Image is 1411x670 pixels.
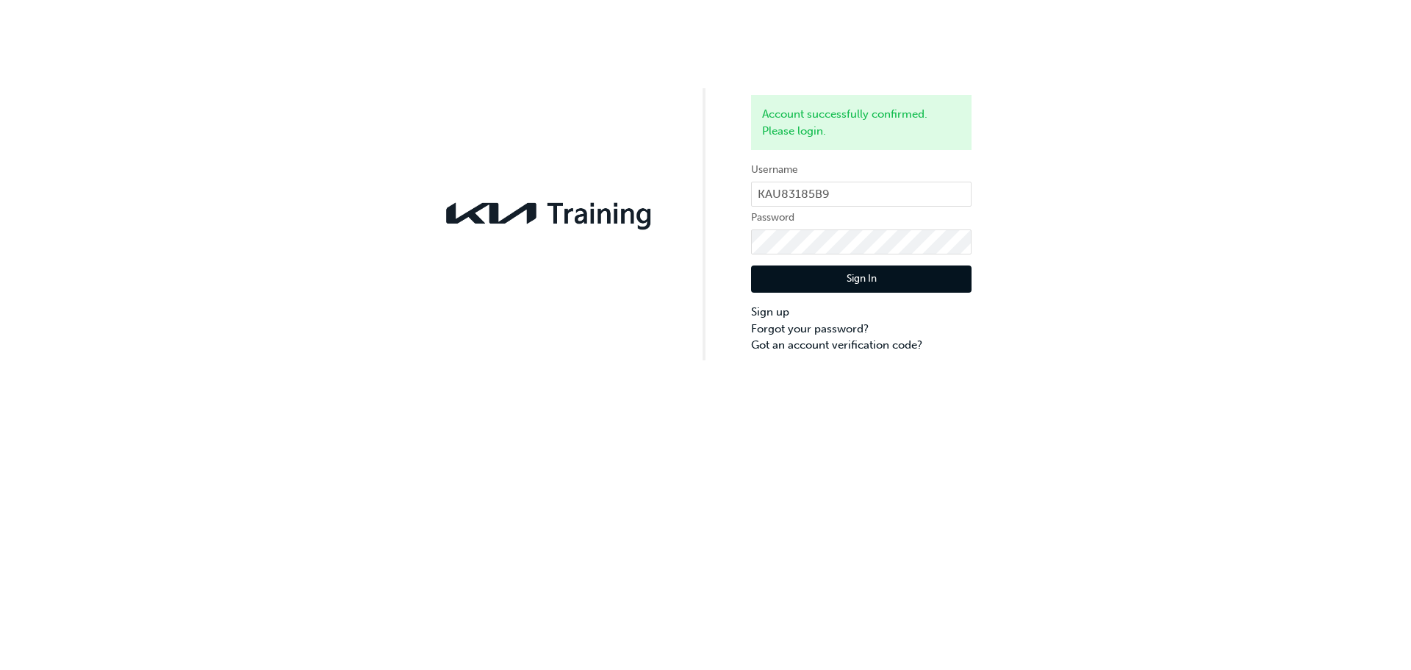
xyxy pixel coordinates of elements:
label: Password [751,209,972,227]
a: Got an account verification code? [751,337,972,354]
div: Account successfully confirmed. Please login. [751,95,972,150]
a: Sign up [751,304,972,321]
button: Sign In [751,265,972,293]
a: Forgot your password? [751,321,972,338]
label: Username [751,161,972,179]
img: kia-training [439,193,660,233]
input: Username [751,182,972,207]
